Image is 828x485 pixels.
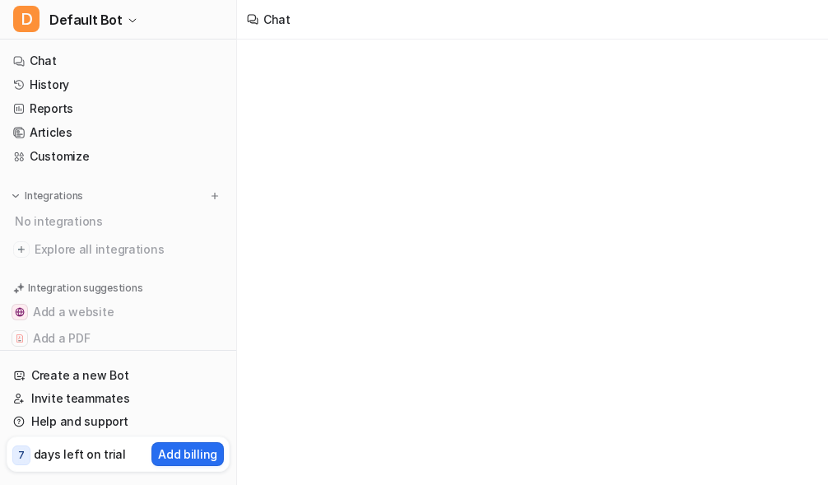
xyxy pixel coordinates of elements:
a: History [7,73,230,96]
img: expand menu [10,190,21,202]
a: Reports [7,97,230,120]
a: Explore all integrations [7,238,230,261]
div: No integrations [10,208,230,235]
a: Customize [7,145,230,168]
p: Integration suggestions [28,281,142,296]
button: Add a websiteAdd a website [7,299,230,325]
img: explore all integrations [13,241,30,258]
a: Help and support [7,410,230,433]
img: menu_add.svg [209,190,221,202]
p: 7 [18,448,25,463]
a: Invite teammates [7,387,230,410]
button: Add billing [151,442,224,466]
p: Add billing [158,445,217,463]
span: Default Bot [49,8,123,31]
button: Add a PDFAdd a PDF [7,325,230,352]
a: Chat [7,49,230,72]
a: Articles [7,121,230,144]
p: days left on trial [34,445,126,463]
p: Integrations [25,189,83,203]
a: Create a new Bot [7,364,230,387]
span: D [13,6,40,32]
img: Add a website [15,307,25,317]
button: Integrations [7,188,88,204]
span: Explore all integrations [35,236,223,263]
div: Chat [263,11,291,28]
img: Add a PDF [15,333,25,343]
